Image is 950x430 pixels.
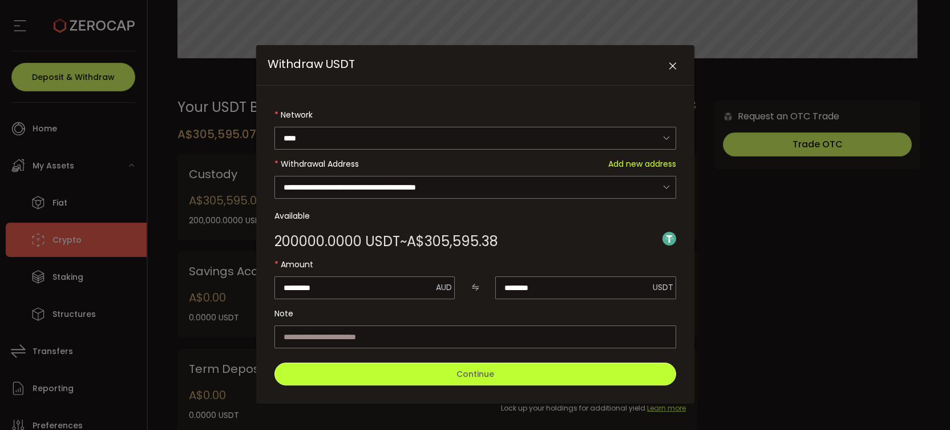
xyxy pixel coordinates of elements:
button: Close [663,57,683,77]
span: AUD [436,282,452,293]
label: Note [274,302,676,325]
div: Withdraw USDT [256,45,694,404]
span: Withdrawal Address [281,158,359,170]
span: USDT [653,282,673,293]
label: Network [274,103,676,126]
span: Withdraw USDT [268,56,355,72]
label: Amount [274,253,676,276]
span: 200000.0000 USDT [274,235,400,248]
label: Available [274,204,676,227]
div: ~ [274,235,498,248]
span: Continue [456,368,494,380]
button: Continue [274,363,676,385]
span: Add new address [608,152,676,175]
span: A$305,595.38 [407,235,498,248]
iframe: Chat Widget [893,375,950,430]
